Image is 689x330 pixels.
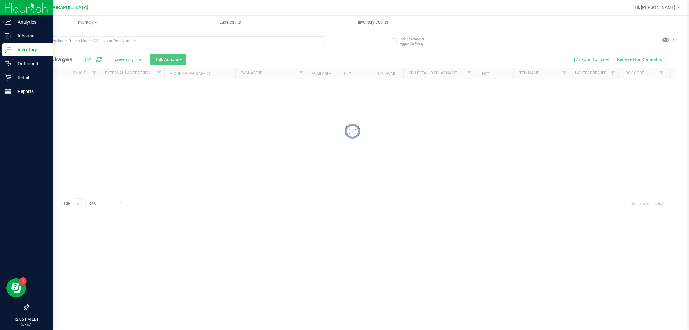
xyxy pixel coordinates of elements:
[5,88,11,95] inline-svg: Reports
[6,278,26,298] iframe: Resource center
[44,5,88,10] span: [GEOGRAPHIC_DATA]
[11,32,50,40] p: Inbound
[159,16,302,29] a: Lab Results
[5,60,11,67] inline-svg: Outbound
[11,18,50,26] p: Analytics
[400,37,432,46] span: Include items not tagged for facility
[28,36,325,46] input: Search Package ID, Item Name, SKU, Lot or Part Number...
[11,60,50,68] p: Outbound
[5,74,11,81] inline-svg: Retail
[11,74,50,81] p: Retail
[635,5,677,10] span: Hi, [PERSON_NAME]!
[3,316,50,322] p: 12:05 PM EDT
[3,322,50,327] p: [DATE]
[350,19,397,25] span: Inventory Counts
[19,277,27,285] iframe: Resource center unread badge
[16,19,159,25] span: Inventory
[5,47,11,53] inline-svg: Inventory
[11,88,50,95] p: Reports
[16,16,159,29] a: Inventory
[11,46,50,54] p: Inventory
[5,33,11,39] inline-svg: Inbound
[211,19,250,25] span: Lab Results
[5,19,11,25] inline-svg: Analytics
[302,16,445,29] a: Inventory Counts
